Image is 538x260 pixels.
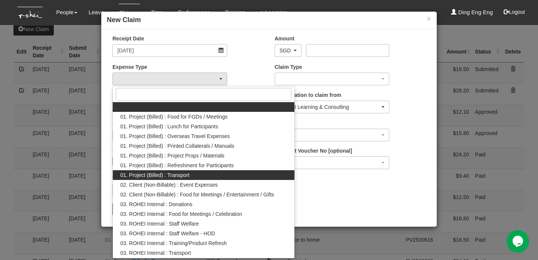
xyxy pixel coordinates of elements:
[120,132,230,140] span: 01. Project (Billed) : Overseas Travel Expenses
[120,152,225,159] span: 01. Project (Billed) : Project Props / Materials
[120,113,228,120] span: 01. Project (Billed) : Food for FGDs / Meetings
[279,103,380,111] div: ROHEI Learning & Consulting
[120,181,218,189] span: 02. Client (Non-Billable) : Event Expenses
[107,16,141,24] b: New Claim
[275,147,352,155] label: Payment Voucher No [optional]
[275,91,341,99] label: Organisation to claim from
[120,230,215,237] span: 03. ROHEI Internal : Staff Welfare - HOD
[120,171,189,179] span: 01. Project (Billed) : Transport
[120,220,199,227] span: 03. ROHEI Internal : Staff Welfare
[507,230,531,253] iframe: chat widget
[120,142,234,150] span: 01. Project (Billed) : Printed Collaterals / Manuals
[120,191,274,198] span: 02. Client (Non-Billable) : Food for Meetings / Entertainment / Gifts
[120,210,242,218] span: 03. ROHEI Internal : Food for Meetings / Celebration
[275,63,302,71] label: Claim Type
[275,44,302,57] button: SGD
[112,35,144,42] label: Receipt Date
[116,88,291,101] input: Search
[120,249,191,257] span: 03. ROHEI Internal : Transport
[120,239,227,247] span: 03. ROHEI Internal : Training/Product Refresh
[112,63,147,71] label: Expense Type
[275,101,389,113] button: ROHEI Learning & Consulting
[279,47,292,54] div: SGD
[120,123,218,130] span: 01. Project (Billed) : Lunch for Participants
[120,162,234,169] span: 01. Project (Billed) : Refreshment for Participants
[112,44,227,57] input: d/m/yyyy
[275,35,294,42] label: Amount
[427,15,431,22] button: ×
[120,201,192,208] span: 03. ROHEI Internal : Donations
